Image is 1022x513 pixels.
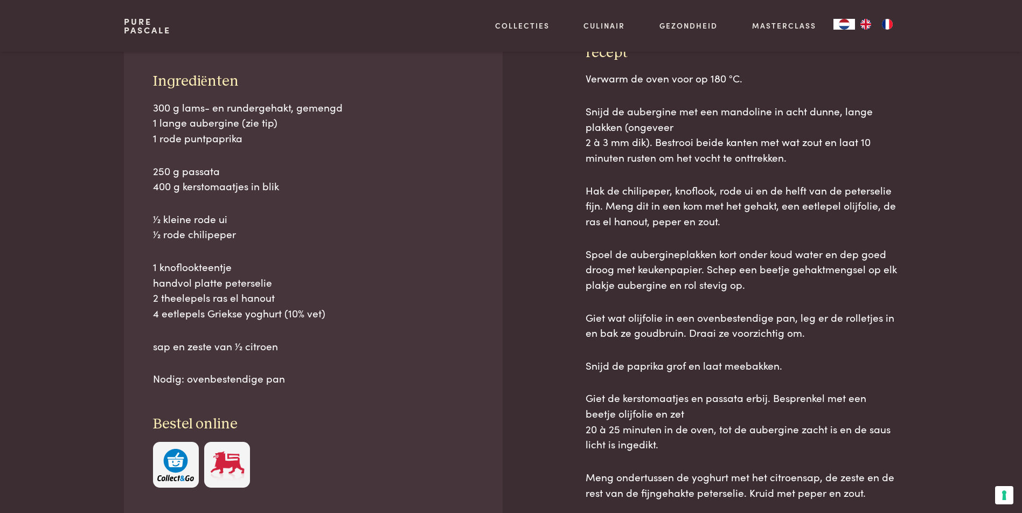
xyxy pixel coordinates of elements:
[583,20,625,31] a: Culinair
[855,19,877,30] a: EN
[153,226,236,241] span: 1⁄2 rode chilipeper
[209,449,246,482] img: Delhaize
[877,19,898,30] a: FR
[153,290,275,304] span: 2 theelepels ras el hanout
[855,19,898,30] ul: Language list
[153,259,232,274] span: 1 knoflookteentje
[586,358,782,372] span: Snijd de paprika grof en laat meebakken.
[833,19,855,30] div: Language
[586,71,742,85] span: Verwarm de oven voor op 180 °C.
[153,371,285,385] span: Nodig: ovenbestendige pan
[153,130,242,145] span: 1 rode puntpaprika
[833,19,855,30] a: NL
[586,103,873,134] span: Snijd de aubergine met een mandoline in acht dunne, lange plakken (ongeveer
[659,20,718,31] a: Gezondheid
[153,115,277,129] span: 1 lange aubergine (zie tip)
[153,100,343,114] span: 300 g lams- en rundergehakt, gemengd
[153,211,227,226] span: 1⁄2 kleine rode ui
[153,178,279,193] span: 400 g kerstomaatjes in blik
[586,421,891,452] span: 20 à 25 minuten in de oven, tot de aubergine zacht is en de saus licht is ingedikt.
[586,310,894,340] span: Giet wat olijfolie in een ovenbestendige pan, leg er de rolletjes in en bak ze goudbruin. Draai z...
[495,20,550,31] a: Collecties
[586,44,898,63] h3: recept
[153,74,239,89] span: Ingrediënten
[157,449,194,482] img: c308188babc36a3a401bcb5cb7e020f4d5ab42f7cacd8327e500463a43eeb86c.svg
[124,17,171,34] a: PurePascale
[586,183,896,228] span: Hak de chilipeper, knoflook, rode ui en de helft van de peterselie fijn. Meng dit in een kom met ...
[586,246,897,292] span: Spoel de aubergineplakken kort onder koud water en dep goed droog met keukenpapier. Schep een bee...
[752,20,816,31] a: Masterclass
[153,306,325,320] span: 4 eetlepels Griekse yoghurt (10% vet)
[586,469,894,500] span: Meng ondertussen de yoghurt met het citroensap, de zeste en de rest van de fijngehakte peterselie...
[995,486,1013,504] button: Uw voorkeuren voor toestemming voor trackingtechnologieën
[153,338,278,353] span: sap en zeste van 1⁄2 citroen
[153,163,220,178] span: 250 g passata
[586,390,866,420] span: Giet de kerstomaatjes en passata erbij. Besprenkel met een beetje olijfolie en zet
[586,134,871,164] span: 2 à 3 mm dik). Bestrooi beide kanten met wat zout en laat 10 minuten rusten om het vocht te ontt...
[153,415,474,434] h3: Bestel online
[833,19,898,30] aside: Language selected: Nederlands
[153,275,272,289] span: handvol platte peterselie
